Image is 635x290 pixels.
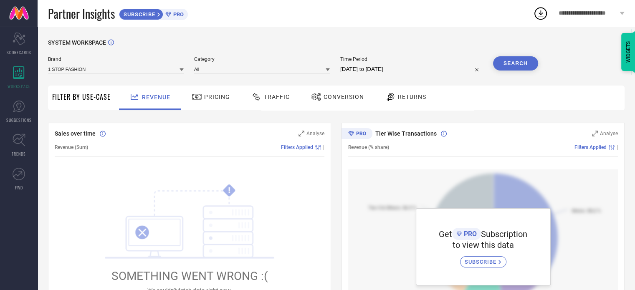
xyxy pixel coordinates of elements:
[348,144,389,150] span: Revenue (% share)
[617,144,618,150] span: |
[142,94,170,101] span: Revenue
[48,56,184,62] span: Brand
[342,128,372,141] div: Premium
[462,230,477,238] span: PRO
[6,117,32,123] span: SUGGESTIONS
[592,131,598,136] svg: Zoom
[264,93,290,100] span: Traffic
[574,144,607,150] span: Filters Applied
[171,11,184,18] span: PRO
[194,56,330,62] span: Category
[340,56,483,62] span: Time Period
[8,83,30,89] span: WORKSPACE
[281,144,313,150] span: Filters Applied
[55,144,88,150] span: Revenue (Sum)
[119,7,188,20] a: SUBSCRIBEPRO
[7,49,31,55] span: SCORECARDS
[119,11,157,18] span: SUBSCRIBE
[15,184,23,191] span: FWD
[228,186,230,195] tspan: !
[460,250,506,267] a: SUBSCRIBE
[493,56,538,71] button: Search
[48,5,115,22] span: Partner Insights
[324,93,364,100] span: Conversion
[398,93,426,100] span: Returns
[52,92,111,102] span: Filter By Use-Case
[439,229,452,239] span: Get
[465,259,498,265] span: SUBSCRIBE
[204,93,230,100] span: Pricing
[111,269,268,283] span: SOMETHING WENT WRONG :(
[306,131,324,136] span: Analyse
[375,130,437,137] span: Tier Wise Transactions
[453,240,514,250] span: to view this data
[48,39,106,46] span: SYSTEM WORKSPACE
[12,151,26,157] span: TRENDS
[600,131,618,136] span: Analyse
[340,64,483,74] input: Select time period
[323,144,324,150] span: |
[299,131,304,136] svg: Zoom
[55,130,96,137] span: Sales over time
[481,229,527,239] span: Subscription
[533,6,548,21] div: Open download list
